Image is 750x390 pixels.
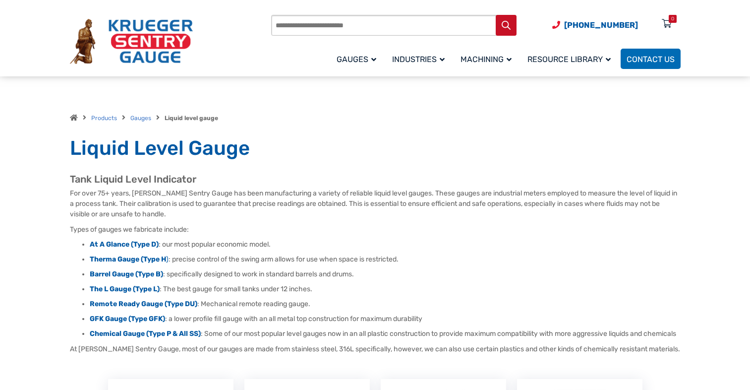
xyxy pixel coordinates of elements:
[564,20,638,30] span: [PHONE_NUMBER]
[392,55,445,64] span: Industries
[90,270,163,278] a: Barrel Gauge (Type B)
[455,47,521,70] a: Machining
[90,329,681,339] li: : Some of our most popular level gauges now in an all plastic construction to provide maximum com...
[70,136,681,161] h1: Liquid Level Gauge
[90,285,160,293] a: The L Gauge (Type L)
[331,47,386,70] a: Gauges
[90,255,681,264] li: : precise control of the swing arm allows for use when space is restricted.
[621,49,681,69] a: Contact Us
[386,47,455,70] a: Industries
[90,314,681,324] li: : a lower profile fill gauge with an all metal top construction for maximum durability
[70,19,193,65] img: Krueger Sentry Gauge
[130,115,151,122] a: Gauges
[90,255,169,263] a: Therma Gauge (Type H)
[90,315,165,323] a: GFK Gauge (Type GFK)
[91,115,117,122] a: Products
[70,173,681,186] h2: Tank Liquid Level Indicator
[521,47,621,70] a: Resource Library
[165,115,218,122] strong: Liquid level gauge
[90,240,159,249] a: At A Glance (Type D)
[461,55,512,64] span: Machining
[70,344,681,354] p: At [PERSON_NAME] Sentry Gauge, most of our gauges are made from stainless steel, 316L specificall...
[90,284,681,294] li: : The best gauge for small tanks under 12 inches.
[90,329,201,338] a: Chemical Gauge (Type P & All SS)
[70,188,681,219] p: For over 75+ years, [PERSON_NAME] Sentry Gauge has been manufacturing a variety of reliable liqui...
[337,55,376,64] span: Gauges
[70,224,681,235] p: Types of gauges we fabricate include:
[90,300,197,308] a: Remote Ready Gauge (Type DU)
[90,255,166,263] strong: Therma Gauge (Type H
[527,55,611,64] span: Resource Library
[671,15,674,23] div: 0
[627,55,675,64] span: Contact Us
[90,299,681,309] li: : Mechanical remote reading gauge.
[90,269,681,279] li: : specifically designed to work in standard barrels and drums.
[552,19,638,31] a: Phone Number (920) 434-8860
[90,240,681,250] li: : our most popular economic model.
